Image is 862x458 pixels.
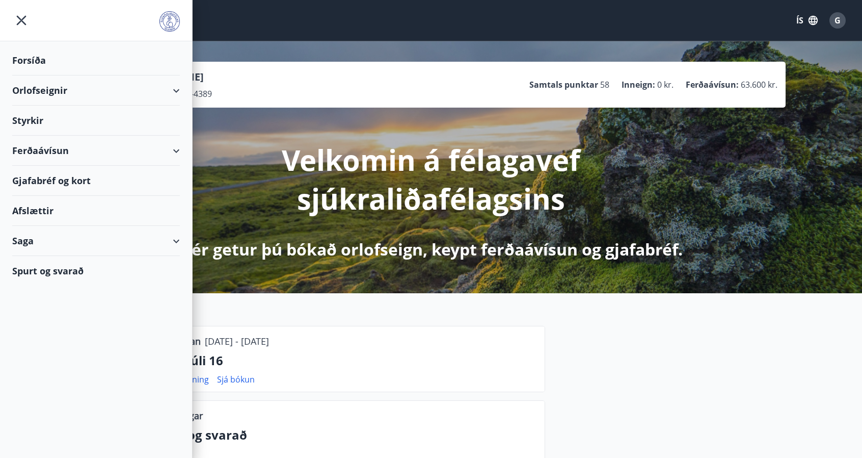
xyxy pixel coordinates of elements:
[600,79,609,90] span: 58
[834,15,841,26] span: G
[791,11,823,30] button: ÍS
[12,45,180,75] div: Forsíða
[686,79,739,90] p: Ferðaávísun :
[12,75,180,106] div: Orlofseignir
[12,11,31,30] button: menu
[741,79,777,90] span: 63.600 kr.
[12,226,180,256] div: Saga
[12,166,180,196] div: Gjafabréf og kort
[622,79,655,90] p: Inneign :
[12,196,180,226] div: Afslættir
[179,238,683,261] p: Hér getur þú bókað orlofseign, keypt ferðaávísun og gjafabréf.
[12,106,180,136] div: Styrkir
[151,426,536,444] p: Spurt og svarað
[825,8,850,33] button: G
[12,256,180,286] div: Spurt og svarað
[162,140,700,218] p: Velkomin á félagavef sjúkraliðafélagsins
[159,11,180,32] img: union_logo
[657,79,674,90] span: 0 kr.
[205,335,269,348] p: [DATE] - [DATE]
[217,374,255,385] a: Sjá bókun
[12,136,180,166] div: Ferðaávísun
[151,352,536,369] p: Fellsmúli 16
[529,79,598,90] p: Samtals punktar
